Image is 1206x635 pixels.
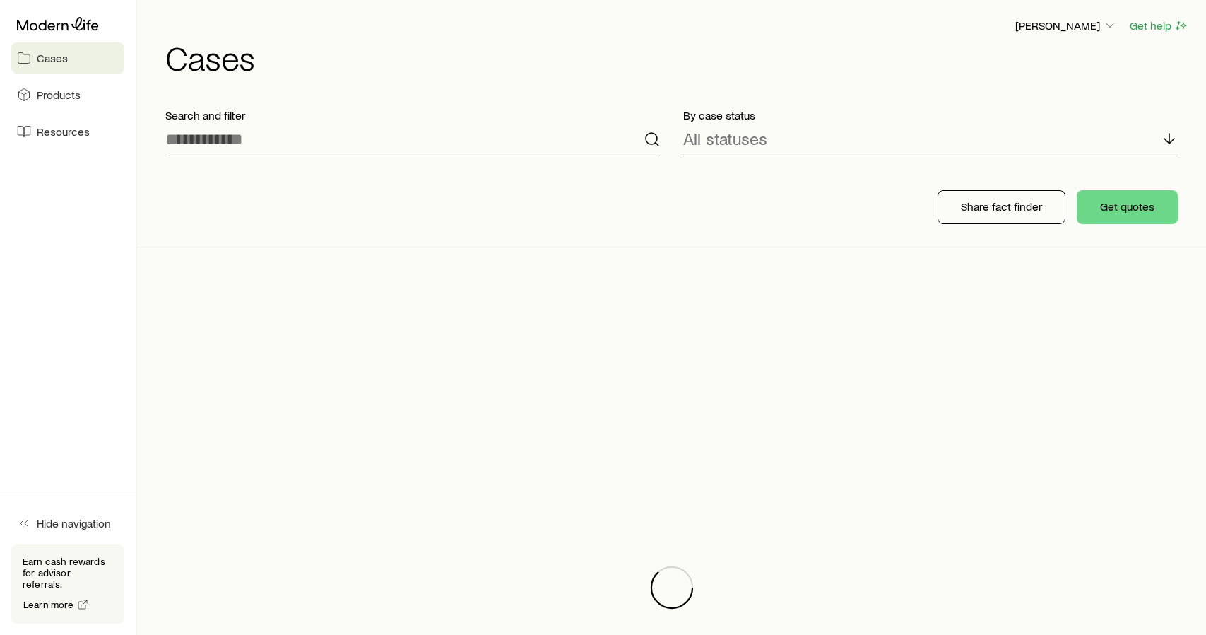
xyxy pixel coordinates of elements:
[1077,190,1178,224] button: Get quotes
[683,129,767,148] p: All statuses
[683,108,1178,122] p: By case status
[37,124,90,139] span: Resources
[961,199,1042,214] p: Share fact finder
[11,42,124,74] a: Cases
[11,79,124,110] a: Products
[23,600,74,610] span: Learn more
[11,544,124,624] div: Earn cash rewards for advisor referrals.Learn more
[1129,18,1189,34] button: Get help
[1015,18,1118,35] button: [PERSON_NAME]
[37,51,68,65] span: Cases
[165,108,661,122] p: Search and filter
[23,556,113,590] p: Earn cash rewards for advisor referrals.
[938,190,1065,224] button: Share fact finder
[11,508,124,539] button: Hide navigation
[11,116,124,147] a: Resources
[37,516,111,530] span: Hide navigation
[37,88,81,102] span: Products
[1015,18,1117,33] p: [PERSON_NAME]
[165,40,1189,74] h1: Cases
